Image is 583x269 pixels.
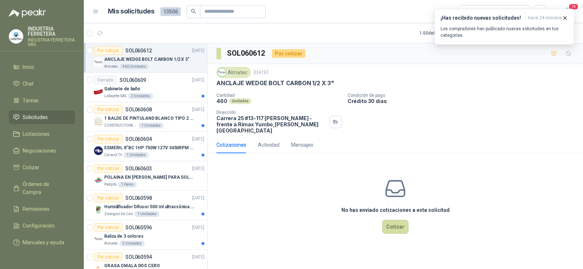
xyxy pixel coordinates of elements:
p: Dirección [216,110,326,115]
img: Company Logo [218,68,226,76]
p: POLAINA EN [PERSON_NAME] PARA SOLDADOR / ADJUNTAR FICHA TECNICA [104,174,195,181]
a: Manuales y ayuda [9,236,75,249]
div: 460 Unidades [120,64,149,70]
a: CerradoSOL060609[DATE] Company LogoGabinete de bañoLafayette SAS2 Unidades [84,73,207,102]
span: Tareas [23,96,39,104]
p: SOL060594 [125,254,152,260]
p: Gabinete de baño [104,86,140,92]
span: Órdenes de Compra [23,180,68,196]
p: Almatec [104,64,118,70]
div: Unidades [229,98,251,104]
div: Por cotizar [94,223,122,232]
img: Company Logo [94,205,103,214]
a: Negociaciones [9,144,75,158]
img: Company Logo [9,29,23,43]
p: Caracol TV [104,152,122,158]
span: 13506 [160,7,181,16]
p: SOL060612 [125,48,152,53]
div: Por cotizar [94,253,122,261]
span: Manuales y ayuda [23,238,64,246]
div: 1 - 50 de 8516 [419,27,467,39]
span: 19 [568,3,579,10]
p: 460 [216,98,227,104]
p: [DATE] [192,254,204,261]
h1: Mis solicitudes [108,6,154,17]
p: Lafayette SAS [104,93,126,99]
div: Por cotizar [94,194,122,202]
a: Tareas [9,94,75,107]
div: 1 Unidades [124,152,149,158]
span: Solicitudes [23,113,48,121]
a: Por cotizarSOL060608[DATE] Company Logo1 BALDE DE PINTULAND BLANCO TIPO 2 DE 2.5 GLSCONSTRUCTORA ... [84,102,207,132]
p: [DATE] [254,69,268,76]
p: [DATE] [192,77,204,84]
div: Cerrado [94,76,117,84]
span: Remisiones [23,205,50,213]
a: Por cotizarSOL060612[DATE] Company LogoANCLAJE WEDGE BOLT CARBON 1/2 X 3"Almatec460 Unidades [84,43,207,73]
p: INDUSTRIA FERRETERA [28,26,75,36]
a: Por cotizarSOL060598[DATE] Company LogoHumidificador Difusor 500 ml ultrassônica Residencial Ultr... [84,191,207,220]
a: Órdenes de Compra [9,177,75,199]
p: [DATE] [192,224,204,231]
div: Por cotizar [94,46,122,55]
p: SOL060609 [120,78,146,83]
div: 1 Unidades [134,211,160,217]
div: 5 Unidades [120,241,145,246]
p: Carrera 25 #13-117 [PERSON_NAME] - frente a Rimax Yumbo , [PERSON_NAME][GEOGRAPHIC_DATA] [216,115,326,134]
img: Company Logo [94,87,103,96]
img: Company Logo [94,117,103,126]
p: SOL060604 [125,137,152,142]
p: [DATE] [192,47,204,54]
a: Por cotizarSOL060603[DATE] Company LogoPOLAINA EN [PERSON_NAME] PARA SOLDADOR / ADJUNTAR FICHA TE... [84,161,207,191]
p: SOL060603 [125,166,152,171]
img: Logo peakr [9,9,46,17]
div: Cotizaciones [216,141,246,149]
a: Remisiones [9,202,75,216]
p: INDUSTRIA FERRETERA SAS [28,38,75,47]
p: Humidificador Difusor 500 ml ultrassônica Residencial Ultrassônico 500ml con voltaje de blanco [104,203,195,210]
img: Company Logo [94,58,103,67]
a: Chat [9,77,75,91]
div: 2 Unidades [128,93,153,99]
p: 1 BALDE DE PINTULAND BLANCO TIPO 2 DE 2.5 GLS [104,115,195,122]
div: Por cotizar [94,105,122,114]
div: 1 Unidades [138,123,164,128]
p: [DATE] [192,136,204,143]
span: Cotizar [23,163,39,171]
span: hace 24 minutos [528,15,562,21]
span: Licitaciones [23,130,50,138]
p: SOL060598 [125,195,152,201]
div: Actividad [258,141,279,149]
h3: ¡Has recibido nuevas solicitudes! [441,15,525,21]
a: Configuración [9,219,75,233]
div: Todas [462,8,477,16]
button: 19 [561,5,574,18]
p: Los compradores han publicado nuevas solicitudes en tus categorías. [441,25,568,39]
p: [DATE] [192,195,204,202]
button: Cotizar [382,220,408,234]
p: SOL060608 [125,107,152,112]
span: Chat [23,80,34,88]
p: ANCLAJE WEDGE BOLT CARBON 1/2 X 3" [104,56,189,63]
p: Almatec [104,241,118,246]
div: Mensajes [291,141,313,149]
a: Cotizar [9,161,75,174]
p: Patojito [104,182,117,187]
p: Condición de pago [348,93,580,98]
p: SOL060596 [125,225,152,230]
img: Company Logo [94,176,103,185]
p: Cantidad [216,93,342,98]
p: Crédito 30 días [348,98,580,104]
img: Company Logo [94,235,103,244]
p: ANCLAJE WEDGE BOLT CARBON 1/2 X 3" [216,79,334,87]
div: 1 Pares [118,182,137,187]
h3: SOL060612 [227,48,266,59]
span: Negociaciones [23,147,56,155]
p: CONSTRUCTORA GRUPO FIP [104,123,137,128]
p: [DATE] [192,165,204,172]
button: ¡Has recibido nuevas solicitudes!hace 24 minutos Los compradores han publicado nuevas solicitudes... [434,9,574,45]
div: Por cotizar [94,164,122,173]
p: [DATE] [192,106,204,113]
div: Almatec [216,67,251,78]
img: Company Logo [94,146,103,155]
